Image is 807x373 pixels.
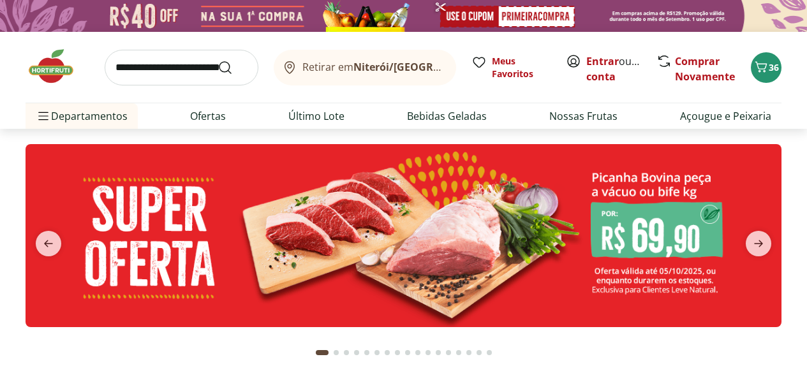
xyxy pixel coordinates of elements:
[443,337,454,368] button: Go to page 13 from fs-carousel
[274,50,456,85] button: Retirar emNiterói/[GEOGRAPHIC_DATA]
[218,60,248,75] button: Submit Search
[586,54,643,84] span: ou
[549,108,618,124] a: Nossas Frutas
[302,61,443,73] span: Retirar em
[769,61,779,73] span: 36
[464,337,474,368] button: Go to page 15 from fs-carousel
[105,50,258,85] input: search
[190,108,226,124] a: Ofertas
[471,55,551,80] a: Meus Favoritos
[36,101,128,131] span: Departamentos
[26,231,71,256] button: previous
[331,337,341,368] button: Go to page 2 from fs-carousel
[407,108,487,124] a: Bebidas Geladas
[675,54,735,84] a: Comprar Novamente
[288,108,344,124] a: Último Lote
[26,47,89,85] img: Hortifruti
[353,60,499,74] b: Niterói/[GEOGRAPHIC_DATA]
[313,337,331,368] button: Current page from fs-carousel
[36,101,51,131] button: Menu
[341,337,352,368] button: Go to page 3 from fs-carousel
[586,54,619,68] a: Entrar
[392,337,403,368] button: Go to page 8 from fs-carousel
[382,337,392,368] button: Go to page 7 from fs-carousel
[433,337,443,368] button: Go to page 12 from fs-carousel
[484,337,494,368] button: Go to page 17 from fs-carousel
[352,337,362,368] button: Go to page 4 from fs-carousel
[492,55,551,80] span: Meus Favoritos
[586,54,656,84] a: Criar conta
[751,52,781,83] button: Carrinho
[423,337,433,368] button: Go to page 11 from fs-carousel
[362,337,372,368] button: Go to page 5 from fs-carousel
[474,337,484,368] button: Go to page 16 from fs-carousel
[413,337,423,368] button: Go to page 10 from fs-carousel
[372,337,382,368] button: Go to page 6 from fs-carousel
[454,337,464,368] button: Go to page 14 from fs-carousel
[403,337,413,368] button: Go to page 9 from fs-carousel
[736,231,781,256] button: next
[26,144,781,327] img: super oferta
[680,108,771,124] a: Açougue e Peixaria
